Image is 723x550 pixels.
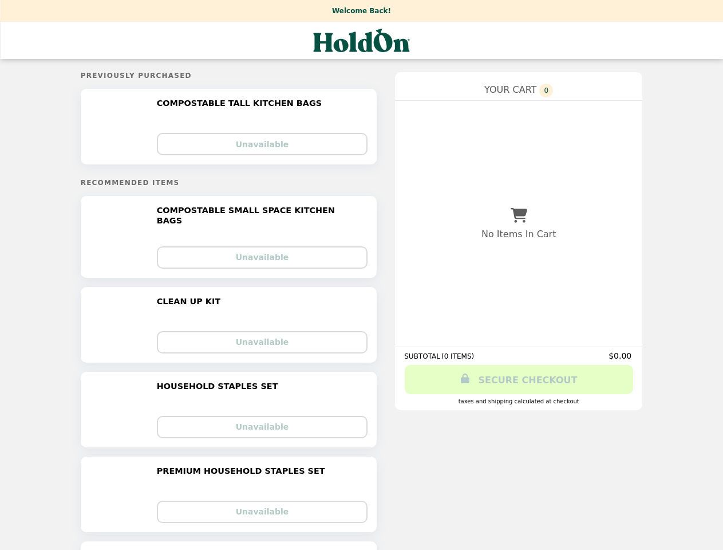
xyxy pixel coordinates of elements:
[441,352,474,360] span: ( 0 ITEMS )
[539,84,553,97] span: 0
[81,179,377,187] h5: Recommended Items
[404,352,441,360] span: SUBTOTAL
[481,229,556,239] p: No Items In Cart
[157,98,326,108] h2: COMPOSTABLE TALL KITCHEN BAGS
[157,381,283,391] h2: HOUSEHOLD STAPLES SET
[157,296,225,307] h2: CLEAN UP KIT
[404,398,633,404] div: Taxes and Shipping calculated at checkout
[157,466,330,476] h2: PREMIUM HOUSEHOLD STAPLES SET
[314,29,410,52] img: Brand Logo
[81,72,377,80] h5: Previously Purchased
[484,84,536,95] span: YOUR CART
[332,7,391,15] p: Welcome Back!
[157,205,362,226] h2: COMPOSTABLE SMALL SPACE KITCHEN BAGS
[609,351,633,360] span: $0.00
